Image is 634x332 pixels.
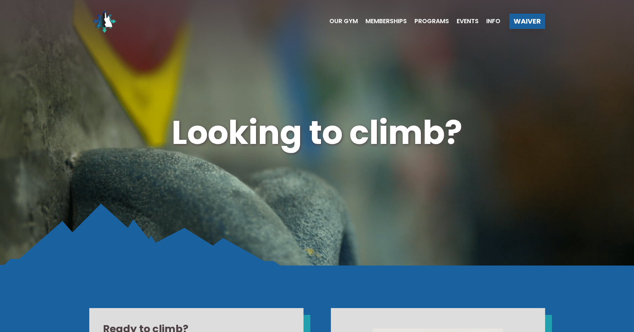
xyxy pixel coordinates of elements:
[514,18,541,25] span: Waiver
[322,18,358,24] a: Our Gym
[358,18,407,24] a: Memberships
[509,14,545,29] a: Waiver
[407,18,449,24] a: Programs
[89,110,545,155] h1: Looking to climb?
[365,18,407,24] span: Memberships
[457,18,479,24] span: Events
[89,6,120,36] img: North Wall Logo
[449,18,479,24] a: Events
[479,18,500,24] a: Info
[329,18,358,24] span: Our Gym
[414,18,449,24] span: Programs
[486,18,500,24] span: Info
